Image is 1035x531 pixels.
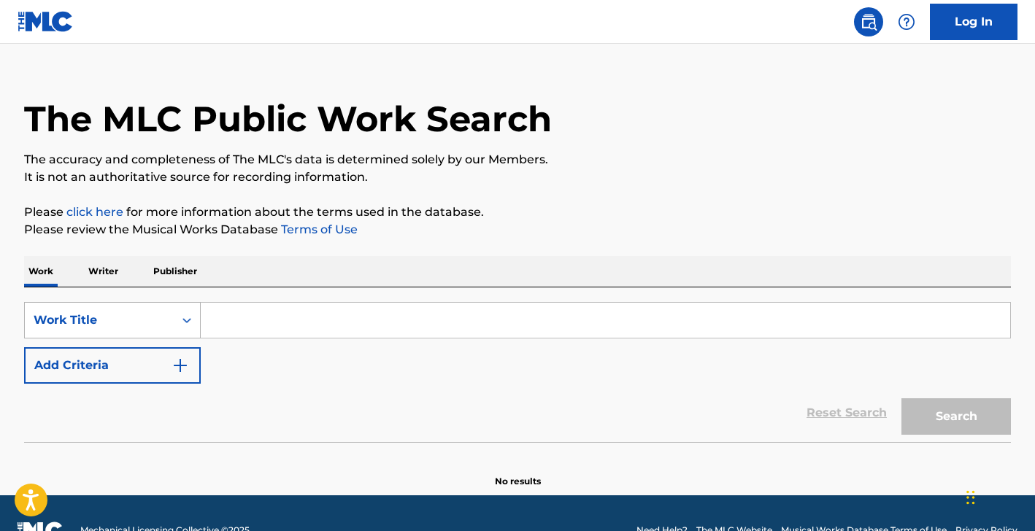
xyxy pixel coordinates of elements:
[24,97,552,141] h1: The MLC Public Work Search
[854,7,883,36] a: Public Search
[34,311,165,329] div: Work Title
[24,168,1011,186] p: It is not an authoritative source for recording information.
[495,457,541,488] p: No results
[66,205,123,219] a: click here
[24,151,1011,168] p: The accuracy and completeness of The MLC's data is determined solely by our Members.
[18,11,74,32] img: MLC Logo
[24,302,1011,442] form: Search Form
[966,476,975,519] div: Drag
[24,347,201,384] button: Add Criteria
[24,221,1011,239] p: Please review the Musical Works Database
[149,256,201,287] p: Publisher
[278,222,358,236] a: Terms of Use
[24,256,58,287] p: Work
[892,7,921,36] div: Help
[860,13,877,31] img: search
[172,357,189,374] img: 9d2ae6d4665cec9f34b9.svg
[962,461,1035,531] iframe: Chat Widget
[898,13,915,31] img: help
[930,4,1017,40] a: Log In
[24,204,1011,221] p: Please for more information about the terms used in the database.
[84,256,123,287] p: Writer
